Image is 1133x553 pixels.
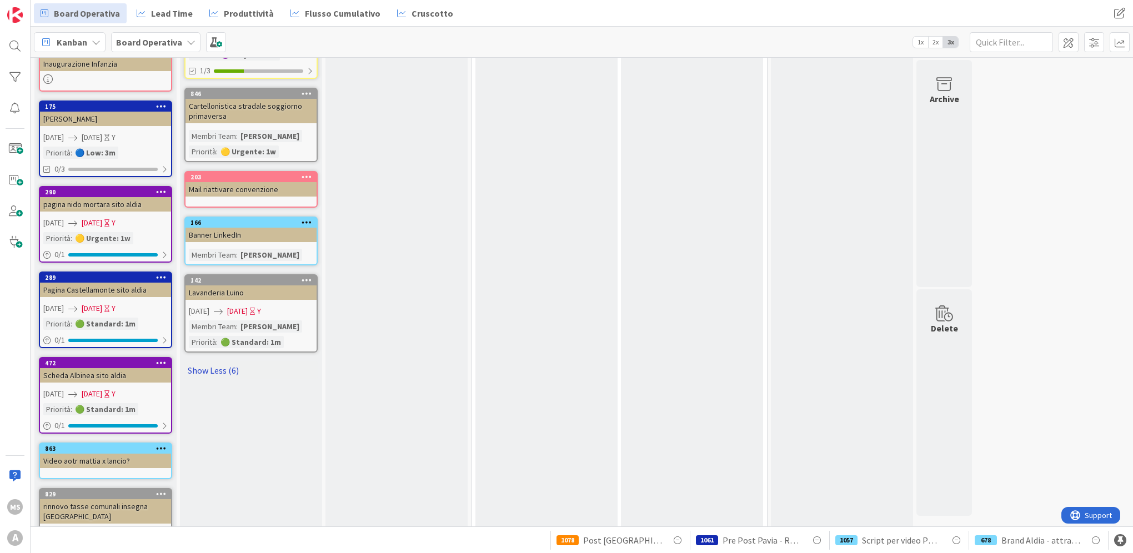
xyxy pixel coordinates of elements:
[216,145,218,158] span: :
[43,388,64,400] span: [DATE]
[45,274,171,281] div: 289
[184,361,318,379] a: Show Less (6)
[39,100,172,177] a: 175[PERSON_NAME][DATE][DATE]YPriorità:🔵 Low: 3m0/3
[186,172,317,197] div: 203Mail riattivare convenzione
[390,3,460,23] a: Cruscotto
[186,99,317,123] div: Cartellonistica stradale soggiorno primaversa
[190,219,317,227] div: 166
[71,318,72,330] span: :
[190,276,317,284] div: 142
[227,305,248,317] span: [DATE]
[184,274,318,353] a: 142Lavanderia Luino[DATE][DATE]YMembri Team:[PERSON_NAME]Priorità:🟢 Standard: 1m
[186,172,317,182] div: 203
[189,336,216,348] div: Priorità
[40,454,171,468] div: Video aotr mattia x lancio?
[40,273,171,283] div: 289
[45,103,171,110] div: 175
[931,321,958,335] div: Delete
[218,336,284,348] div: 🟢 Standard: 1m
[557,535,579,545] div: 1078
[186,89,317,99] div: 846
[913,37,928,48] span: 1x
[72,318,138,330] div: 🟢 Standard: 1m
[45,490,171,498] div: 829
[189,145,216,158] div: Priorità
[43,217,64,229] span: [DATE]
[7,499,23,515] div: MS
[236,130,238,142] span: :
[54,249,65,260] span: 0 / 1
[40,333,171,347] div: 0/1
[305,7,380,20] span: Flusso Cumulativo
[40,187,171,197] div: 290
[39,357,172,434] a: 472Scheda Albinea sito aldia[DATE][DATE]YPriorità:🟢 Standard: 1m0/1
[43,318,71,330] div: Priorità
[82,388,102,400] span: [DATE]
[40,489,171,524] div: 829rinnovo tasse comunali insegna [GEOGRAPHIC_DATA]
[45,445,171,453] div: 863
[39,186,172,263] a: 290pagina nido mortara sito aldia[DATE][DATE]YPriorità:🟡 Urgente: 1w0/1
[40,112,171,126] div: [PERSON_NAME]
[835,535,858,545] div: 1057
[39,272,172,348] a: 289Pagina Castellamonte sito aldia[DATE][DATE]YPriorità:🟢 Standard: 1m0/1
[71,403,72,415] span: :
[186,285,317,300] div: Lavanderia Luino
[189,305,209,317] span: [DATE]
[112,303,116,314] div: Y
[43,303,64,314] span: [DATE]
[975,535,997,545] div: 678
[189,130,236,142] div: Membri Team
[40,273,171,297] div: 289Pagina Castellamonte sito aldia
[943,37,958,48] span: 3x
[236,320,238,333] span: :
[72,147,118,159] div: 🔵 Low: 3m
[40,57,171,71] div: Inaugurazione Infanzia
[40,489,171,499] div: 829
[184,171,318,208] a: 203Mail riattivare convenzione
[7,530,23,546] div: A
[112,132,116,143] div: Y
[23,2,51,15] span: Support
[184,88,318,162] a: 846Cartellonistica stradale soggiorno primaversaMembri Team:[PERSON_NAME]Priorità:🟡 Urgente: 1w
[39,443,172,479] a: 863Video aotr mattia x lancio?
[203,3,280,23] a: Produttività
[190,90,317,98] div: 846
[7,7,23,23] img: Visit kanbanzone.com
[112,388,116,400] div: Y
[40,358,171,368] div: 472
[238,320,302,333] div: [PERSON_NAME]
[189,249,236,261] div: Membri Team
[1001,534,1080,547] span: Brand Aldia - attrattività
[54,334,65,346] span: 0 / 1
[186,275,317,285] div: 142
[236,249,238,261] span: :
[40,197,171,212] div: pagina nido mortara sito aldia
[216,336,218,348] span: :
[40,102,171,126] div: 175[PERSON_NAME]
[57,36,87,49] span: Kanban
[112,217,116,229] div: Y
[186,218,317,242] div: 166Banner LinkedIn
[40,248,171,262] div: 0/1
[45,359,171,367] div: 472
[238,249,302,261] div: [PERSON_NAME]
[218,145,279,158] div: 🟡 Urgente: 1w
[43,232,71,244] div: Priorità
[40,444,171,468] div: 863Video aotr mattia x lancio?
[54,7,120,20] span: Board Operativa
[186,218,317,228] div: 166
[71,147,72,159] span: :
[190,173,317,181] div: 203
[189,320,236,333] div: Membri Team
[930,92,959,105] div: Archive
[40,187,171,212] div: 290pagina nido mortara sito aldia
[116,37,182,48] b: Board Operativa
[238,130,302,142] div: [PERSON_NAME]
[224,7,274,20] span: Produttività
[186,228,317,242] div: Banner LinkedIn
[40,102,171,112] div: 175
[40,368,171,383] div: Scheda Albinea sito aldia
[412,7,453,20] span: Cruscotto
[862,534,941,547] span: Script per video PROMO CE
[723,534,801,547] span: Pre Post Pavia - Re Artù! FINE AGOSTO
